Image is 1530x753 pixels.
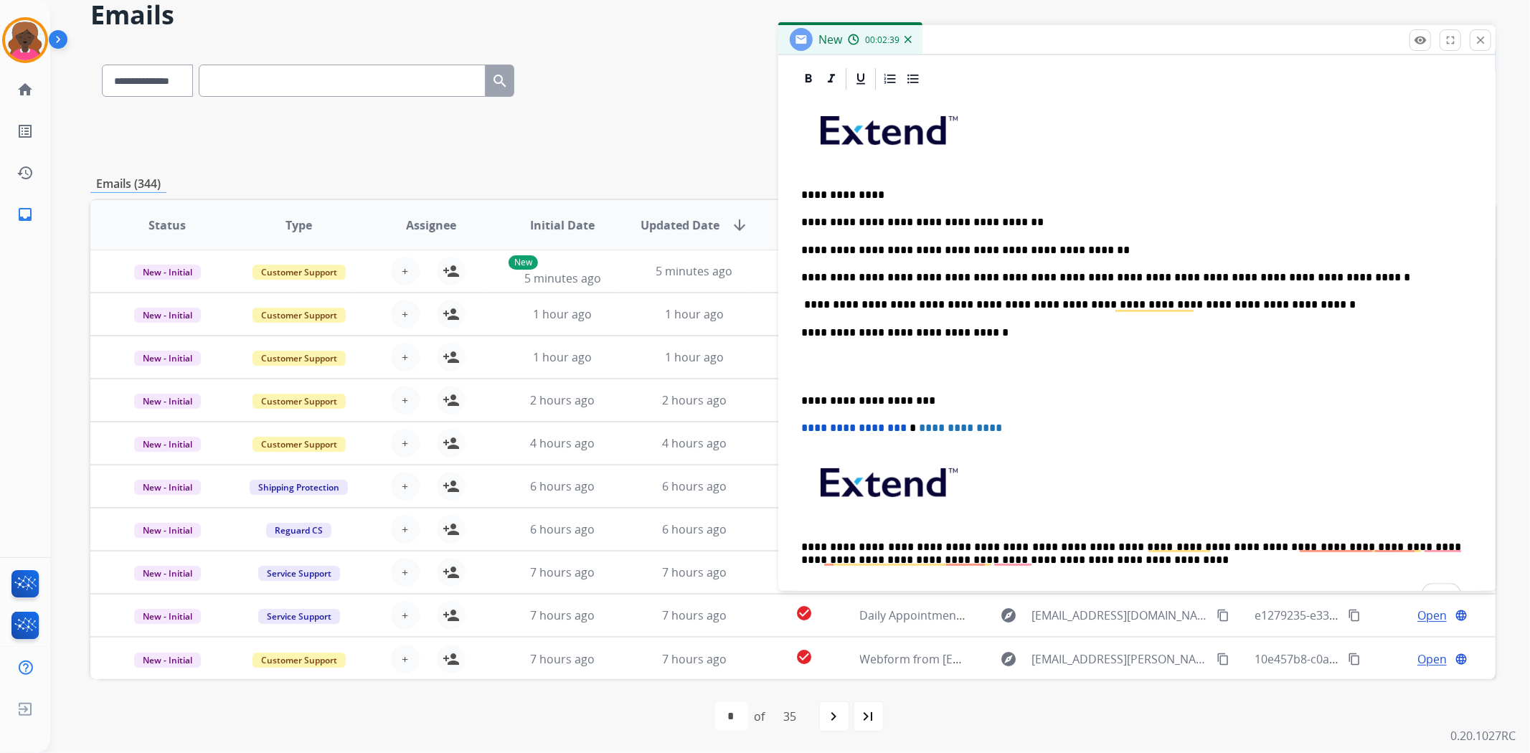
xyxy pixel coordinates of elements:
span: New [818,32,842,47]
span: Initial Date [530,217,595,234]
mat-icon: remove_red_eye [1414,34,1427,47]
span: e1279235-e33b-4bd1-a0b5-9a73fa5051fb [1255,607,1474,623]
mat-icon: search [491,72,509,90]
div: Bold [798,68,819,90]
mat-icon: explore [1000,650,1017,668]
span: [EMAIL_ADDRESS][PERSON_NAME][DOMAIN_NAME] [1031,650,1208,668]
mat-icon: person_add [443,478,460,495]
div: of [755,708,765,725]
mat-icon: history [16,164,34,181]
span: Customer Support [252,351,346,366]
mat-icon: person_add [443,306,460,323]
button: + [391,257,420,285]
span: 1 hour ago [533,349,592,365]
mat-icon: person_add [443,392,460,409]
mat-icon: navigate_next [826,708,843,725]
span: New - Initial [134,351,201,366]
button: + [391,386,420,415]
span: New - Initial [134,308,201,323]
span: 6 hours ago [530,521,595,537]
span: Customer Support [252,437,346,452]
span: Service Support [258,609,340,624]
span: New - Initial [134,523,201,538]
span: + [402,435,408,452]
span: 5 minutes ago [656,263,732,279]
span: Customer Support [252,394,346,409]
span: Service Support [258,566,340,581]
span: 7 hours ago [530,564,595,580]
mat-icon: fullscreen [1444,34,1457,47]
mat-icon: check_circle [795,605,813,622]
span: Customer Support [252,653,346,668]
span: 7 hours ago [662,564,727,580]
span: New - Initial [134,394,201,409]
p: New [509,255,538,270]
mat-icon: content_copy [1348,609,1361,622]
mat-icon: person_add [443,650,460,668]
mat-icon: home [16,81,34,98]
span: 4 hours ago [662,435,727,451]
div: To enrich screen reader interactions, please activate Accessibility in Grammarly extension settings [795,92,1478,612]
button: + [391,558,420,587]
span: 7 hours ago [662,651,727,667]
span: Shipping Protection [250,480,348,495]
span: + [402,262,408,280]
span: New - Initial [134,480,201,495]
mat-icon: language [1455,609,1468,622]
span: [EMAIL_ADDRESS][DOMAIN_NAME] [1031,607,1208,624]
span: 7 hours ago [530,607,595,623]
span: 1 hour ago [665,349,724,365]
span: 10e457b8-c0ab-4fbd-9199-02287104c8b4 [1255,651,1475,667]
div: 35 [773,702,808,731]
mat-icon: content_copy [1217,609,1229,622]
mat-icon: person_add [443,435,460,452]
span: + [402,521,408,538]
mat-icon: person_add [443,607,460,624]
button: + [391,300,420,328]
span: + [402,349,408,366]
button: + [391,343,420,371]
span: + [402,392,408,409]
span: Open [1417,650,1447,668]
span: + [402,306,408,323]
span: 6 hours ago [530,478,595,494]
span: 1 hour ago [665,306,724,322]
span: New - Initial [134,566,201,581]
span: 7 hours ago [530,651,595,667]
img: avatar [5,20,45,60]
mat-icon: person_add [443,262,460,280]
mat-icon: close [1474,34,1487,47]
mat-icon: last_page [860,708,877,725]
span: 6 hours ago [662,521,727,537]
span: Assignee [406,217,456,234]
span: Type [285,217,312,234]
button: + [391,515,420,544]
mat-icon: arrow_downward [731,217,748,234]
span: Customer Support [252,265,346,280]
span: 2 hours ago [662,392,727,408]
span: Open [1417,607,1447,624]
span: Customer Support [252,308,346,323]
span: Webform from [EMAIL_ADDRESS][PERSON_NAME][DOMAIN_NAME] on [DATE] [860,651,1274,667]
p: Emails (344) [90,175,166,193]
span: Updated Date [641,217,719,234]
mat-icon: content_copy [1348,653,1361,666]
span: 6 hours ago [662,478,727,494]
span: New - Initial [134,609,201,624]
div: Bullet List [902,68,924,90]
span: New - Initial [134,265,201,280]
span: Daily Appointment Report for Extend on [DATE] [860,607,1116,623]
button: + [391,601,420,630]
mat-icon: person_add [443,349,460,366]
span: New - Initial [134,437,201,452]
span: + [402,607,408,624]
span: + [402,478,408,495]
span: 1 hour ago [533,306,592,322]
span: + [402,650,408,668]
mat-icon: check_circle [795,648,813,666]
span: 00:02:39 [865,34,899,46]
button: + [391,472,420,501]
mat-icon: language [1455,653,1468,666]
span: 4 hours ago [530,435,595,451]
span: + [402,564,408,581]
